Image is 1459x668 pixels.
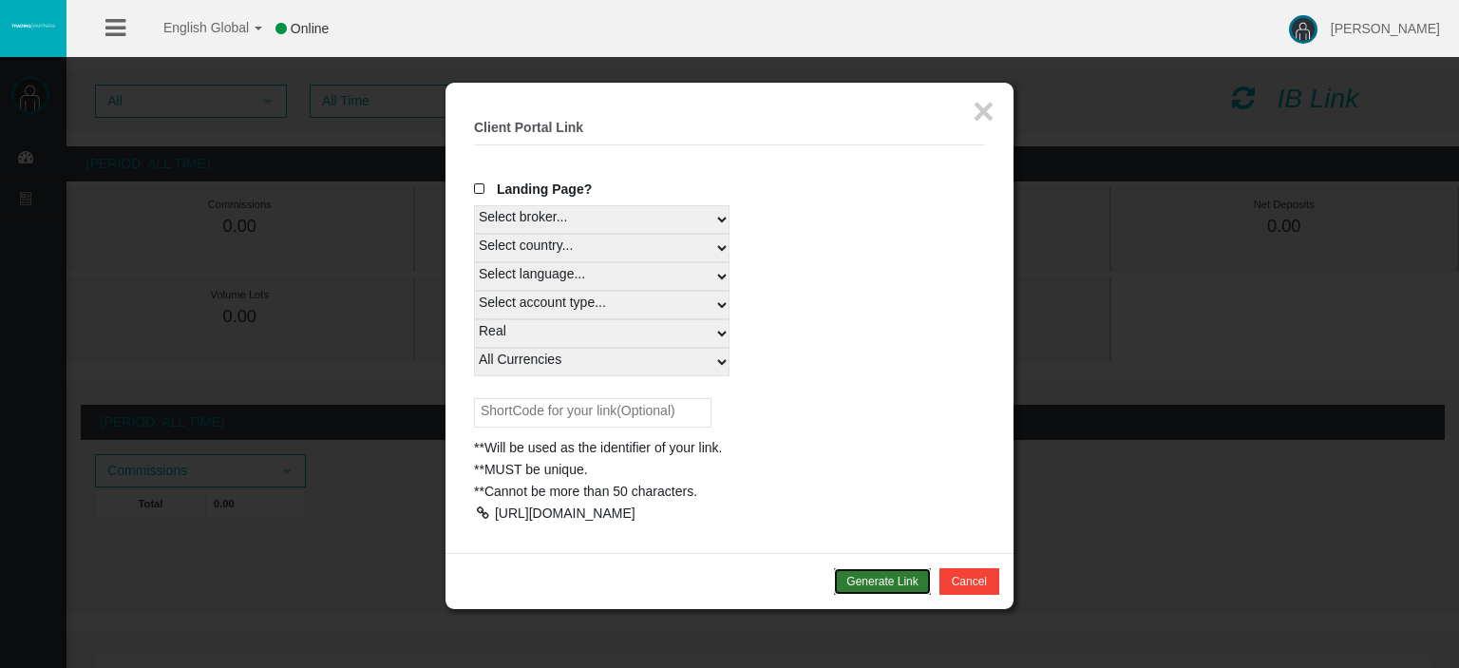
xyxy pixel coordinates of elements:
[9,22,57,29] img: logo.svg
[1331,21,1440,36] span: [PERSON_NAME]
[474,398,711,428] input: ShortCode for your link(Optional)
[495,506,635,521] div: [URL][DOMAIN_NAME]
[497,181,592,197] span: Landing Page?
[1289,15,1317,44] img: user-image
[474,506,491,520] div: Copy Direct Link
[474,120,583,135] b: Client Portal Link
[291,21,329,36] span: Online
[939,568,999,595] button: Cancel
[474,459,985,481] div: **MUST be unique.
[139,20,249,35] span: English Global
[474,437,985,459] div: **Will be used as the identifier of your link.
[474,481,985,503] div: **Cannot be more than 50 characters.
[834,568,930,595] button: Generate Link
[973,92,995,130] button: ×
